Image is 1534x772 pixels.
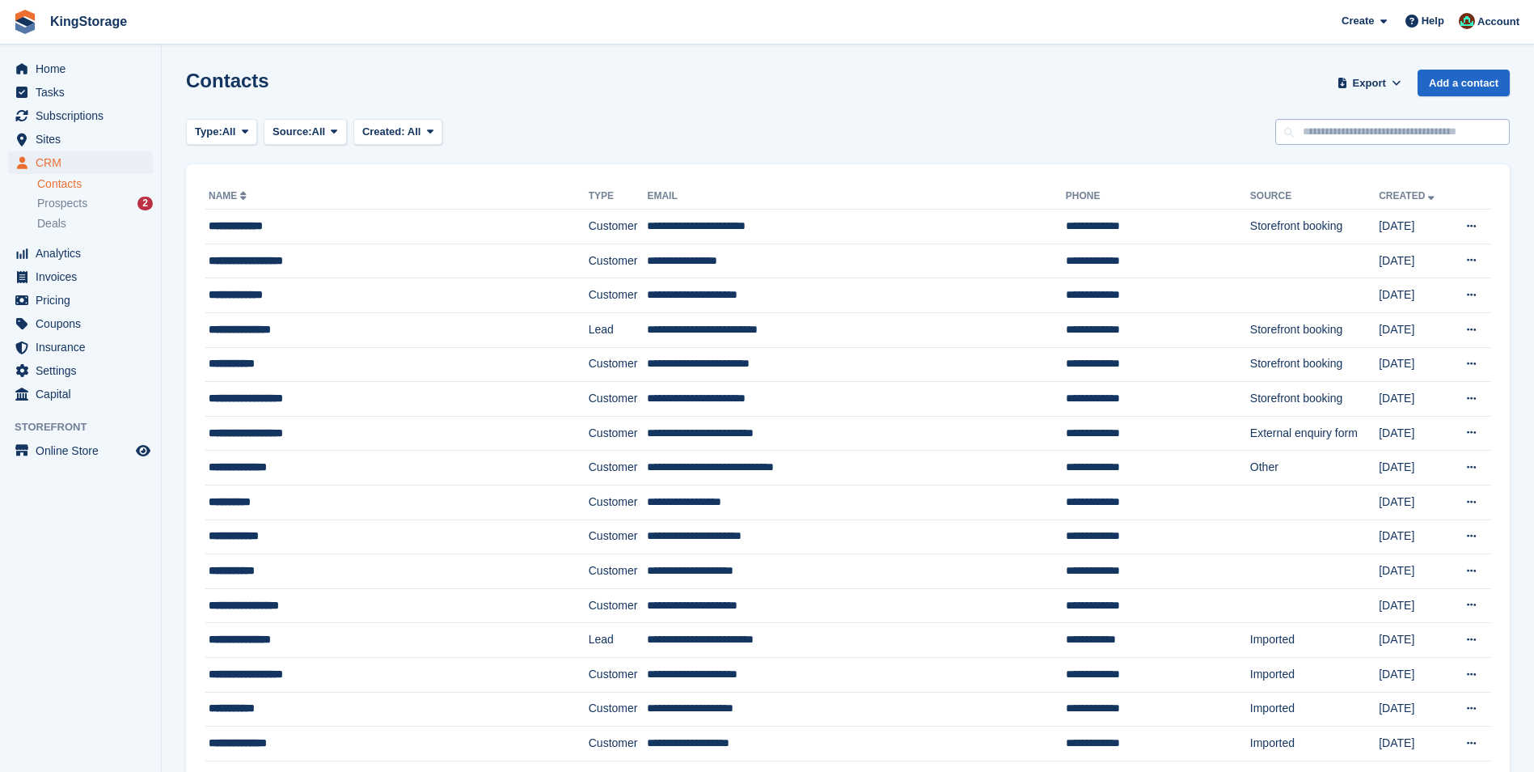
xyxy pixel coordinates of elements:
span: Coupons [36,312,133,335]
span: Home [36,57,133,80]
a: menu [8,383,153,405]
span: Online Store [36,439,133,462]
td: Customer [589,416,648,451]
span: Source: [273,124,311,140]
td: Imported [1250,657,1379,692]
th: Phone [1066,184,1250,210]
span: Analytics [36,242,133,265]
span: Pricing [36,289,133,312]
span: CRM [36,151,133,174]
td: Customer [589,588,648,623]
td: Other [1250,451,1379,486]
span: Storefront [15,419,161,435]
td: [DATE] [1379,347,1450,382]
td: Customer [589,520,648,554]
td: Customer [589,244,648,278]
td: [DATE] [1379,520,1450,554]
a: Deals [37,215,153,232]
a: menu [8,242,153,265]
h1: Contacts [186,70,269,91]
td: [DATE] [1379,278,1450,313]
td: [DATE] [1379,244,1450,278]
a: KingStorage [44,8,133,35]
span: Deals [37,216,66,231]
a: menu [8,151,153,174]
span: Subscriptions [36,104,133,127]
td: Storefront booking [1250,312,1379,347]
a: Name [209,190,250,201]
a: menu [8,104,153,127]
td: Customer [589,485,648,520]
img: John King [1459,13,1475,29]
span: Type: [195,124,222,140]
span: All [312,124,326,140]
span: All [408,125,421,138]
td: Storefront booking [1250,210,1379,244]
td: Customer [589,657,648,692]
a: Add a contact [1418,70,1510,96]
td: External enquiry form [1250,416,1379,451]
span: Prospects [37,196,87,211]
span: Settings [36,359,133,382]
span: Export [1353,75,1386,91]
td: [DATE] [1379,727,1450,761]
td: Imported [1250,623,1379,658]
button: Source: All [264,119,347,146]
span: Create [1342,13,1374,29]
td: Lead [589,312,648,347]
span: Account [1477,14,1519,30]
a: menu [8,57,153,80]
td: Imported [1250,692,1379,727]
td: Customer [589,554,648,589]
td: Storefront booking [1250,347,1379,382]
td: [DATE] [1379,554,1450,589]
td: [DATE] [1379,657,1450,692]
th: Source [1250,184,1379,210]
a: menu [8,312,153,335]
button: Type: All [186,119,257,146]
button: Created: All [353,119,442,146]
td: [DATE] [1379,588,1450,623]
td: Imported [1250,727,1379,761]
td: [DATE] [1379,210,1450,244]
td: Customer [589,278,648,313]
td: [DATE] [1379,382,1450,417]
button: Export [1333,70,1405,96]
span: All [222,124,236,140]
th: Email [647,184,1065,210]
a: menu [8,81,153,104]
span: Sites [36,128,133,151]
span: Tasks [36,81,133,104]
span: Help [1422,13,1444,29]
a: menu [8,359,153,382]
td: [DATE] [1379,623,1450,658]
span: Capital [36,383,133,405]
td: [DATE] [1379,692,1450,727]
a: menu [8,128,153,151]
td: Customer [589,210,648,244]
img: stora-icon-8386f47178a22dfd0bd8f6a31ec36ba5ce8667c1dd55bd0f319d3a0aa187defe.svg [13,10,37,34]
a: Created [1379,190,1438,201]
a: Prospects 2 [37,195,153,212]
a: Preview store [133,441,153,460]
td: Customer [589,451,648,486]
a: menu [8,336,153,358]
td: Customer [589,382,648,417]
td: Customer [589,727,648,761]
td: [DATE] [1379,312,1450,347]
td: [DATE] [1379,451,1450,486]
th: Type [589,184,648,210]
span: Insurance [36,336,133,358]
div: 2 [137,197,153,210]
td: Customer [589,347,648,382]
td: [DATE] [1379,485,1450,520]
td: [DATE] [1379,416,1450,451]
a: Contacts [37,176,153,192]
span: Invoices [36,265,133,288]
a: menu [8,439,153,462]
td: Customer [589,692,648,727]
td: Storefront booking [1250,382,1379,417]
a: menu [8,265,153,288]
span: Created: [362,125,405,138]
a: menu [8,289,153,312]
